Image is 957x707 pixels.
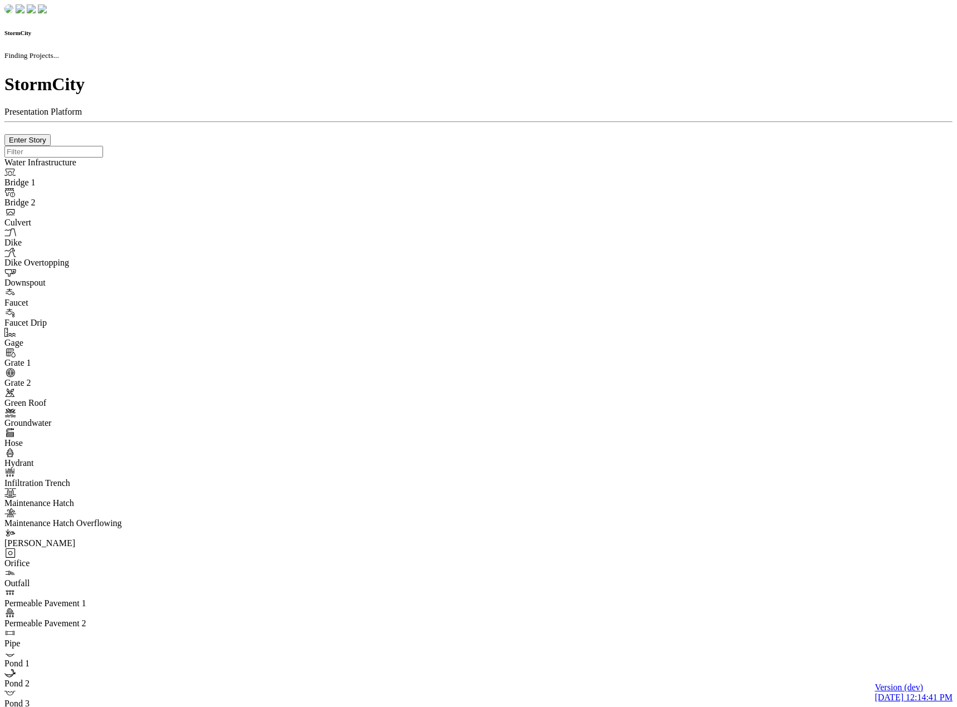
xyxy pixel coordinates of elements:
span: Presentation Platform [4,107,82,116]
div: Dike [4,238,156,248]
div: Groundwater [4,418,156,428]
div: Faucet [4,298,156,308]
div: Water Infrastructure [4,158,156,168]
h1: StormCity [4,74,953,95]
div: Maintenance Hatch Overflowing [4,518,156,528]
div: Maintenance Hatch [4,498,156,508]
div: Outfall [4,578,156,588]
div: Pond 1 [4,659,156,669]
div: Bridge 1 [4,178,156,188]
div: [PERSON_NAME] [4,538,156,548]
div: Orifice [4,558,156,568]
div: Pond 2 [4,679,156,689]
div: Downspout [4,278,156,288]
div: Permeable Pavement 2 [4,618,156,629]
div: Faucet Drip [4,318,156,328]
div: Green Roof [4,398,156,408]
a: Version (dev) [DATE] 12:14:41 PM [875,683,953,703]
div: Grate 2 [4,378,156,388]
span: [DATE] 12:14:41 PM [875,693,953,702]
div: Pipe [4,639,156,649]
div: Infiltration Trench [4,478,156,488]
div: Gage [4,338,156,348]
input: Filter [4,146,103,158]
div: Hose [4,438,156,448]
div: Bridge 2 [4,198,156,208]
img: chi-fish-blink.png [38,4,47,13]
div: Hydrant [4,458,156,468]
div: Grate 1 [4,358,156,368]
img: chi-fish-down.png [16,4,25,13]
h6: StormCity [4,30,953,36]
div: Dike Overtopping [4,258,156,268]
img: chi-fish-up.png [27,4,36,13]
div: Culvert [4,218,156,228]
button: Enter Story [4,134,51,146]
div: Permeable Pavement 1 [4,598,156,608]
small: Finding Projects... [4,51,59,60]
img: chi-fish-down.png [4,4,13,13]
